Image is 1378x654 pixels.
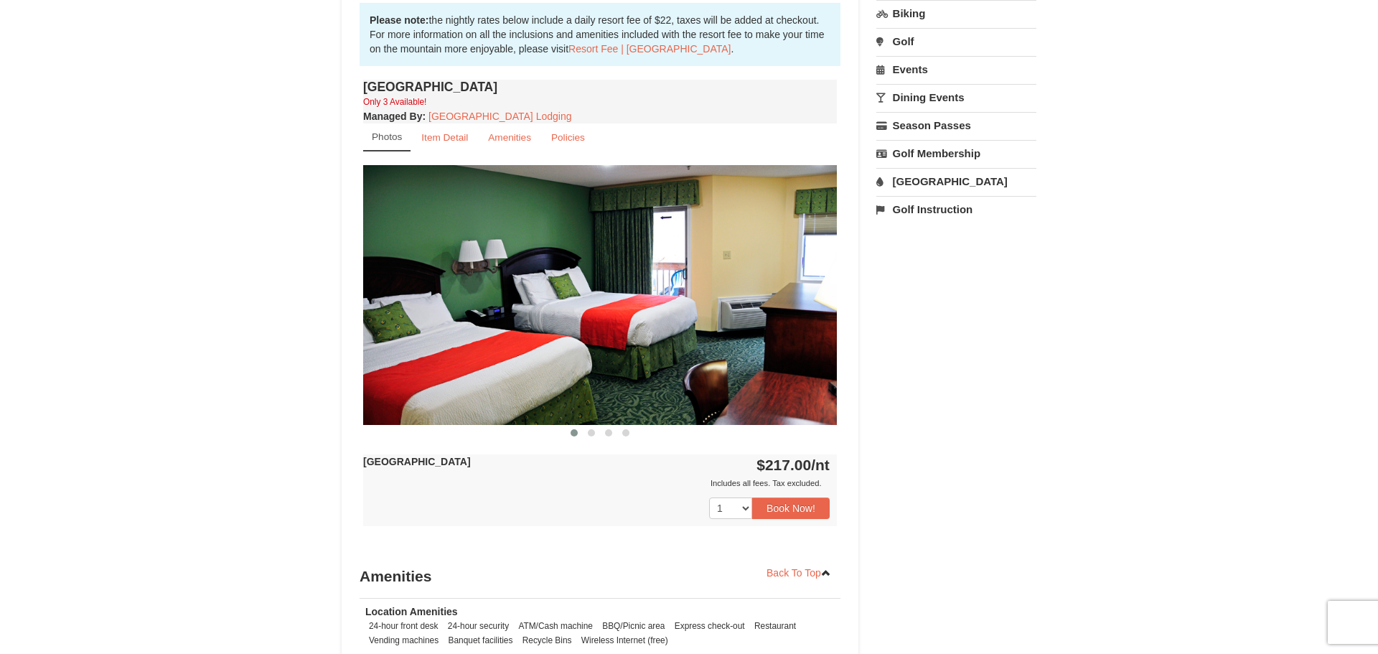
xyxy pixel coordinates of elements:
[876,196,1036,223] a: Golf Instruction
[412,123,477,151] a: Item Detail
[365,606,458,617] strong: Location Amenities
[751,619,800,633] li: Restaurant
[876,56,1036,83] a: Events
[876,140,1036,167] a: Golf Membership
[752,497,830,519] button: Book Now!
[363,165,837,424] img: 18876286-41-233aa5f3.jpg
[360,3,840,66] div: the nightly rates below include a daily resort fee of $22, taxes will be added at checkout. For m...
[372,131,402,142] small: Photos
[876,168,1036,195] a: [GEOGRAPHIC_DATA]
[671,619,749,633] li: Express check-out
[756,457,830,473] strong: $217.00
[445,633,517,648] li: Banquet facilities
[578,633,672,648] li: Wireless Internet (free)
[363,97,426,107] small: Only 3 Available!
[421,132,468,143] small: Item Detail
[757,562,840,584] a: Back To Top
[363,456,471,467] strong: [GEOGRAPHIC_DATA]
[519,633,576,648] li: Recycle Bins
[365,619,442,633] li: 24-hour front desk
[876,28,1036,55] a: Golf
[811,457,830,473] span: /nt
[876,112,1036,139] a: Season Passes
[363,111,426,122] strong: :
[444,619,512,633] li: 24-hour security
[370,14,428,26] strong: Please note:
[479,123,540,151] a: Amenities
[488,132,531,143] small: Amenities
[568,43,731,55] a: Resort Fee | [GEOGRAPHIC_DATA]
[542,123,594,151] a: Policies
[365,633,442,648] li: Vending machines
[515,619,596,633] li: ATM/Cash machine
[363,123,411,151] a: Photos
[363,80,837,94] h4: [GEOGRAPHIC_DATA]
[363,111,422,122] span: Managed By
[360,562,840,591] h3: Amenities
[551,132,585,143] small: Policies
[363,476,830,490] div: Includes all fees. Tax excluded.
[876,84,1036,111] a: Dining Events
[599,619,668,633] li: BBQ/Picnic area
[428,111,571,122] a: [GEOGRAPHIC_DATA] Lodging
